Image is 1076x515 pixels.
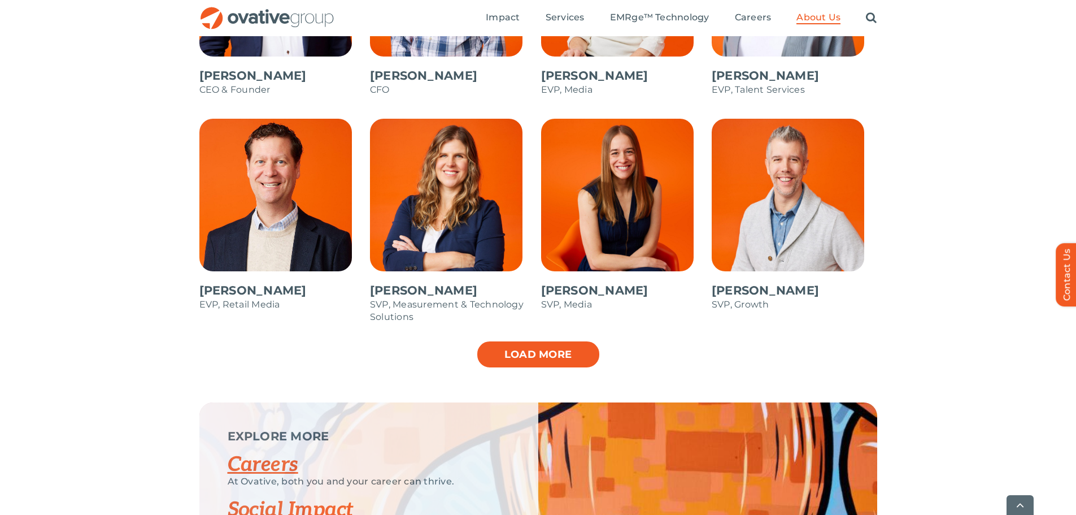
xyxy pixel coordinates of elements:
[486,12,520,24] a: Impact
[228,476,510,487] p: At Ovative, both you and your career can thrive.
[546,12,585,23] span: Services
[476,340,600,369] a: Load more
[199,6,335,16] a: OG_Full_horizontal_RGB
[546,12,585,24] a: Services
[228,452,298,477] a: Careers
[486,12,520,23] span: Impact
[866,12,877,24] a: Search
[735,12,772,23] span: Careers
[796,12,840,23] span: About Us
[610,12,709,24] a: EMRge™ Technology
[228,431,510,442] p: EXPLORE MORE
[735,12,772,24] a: Careers
[796,12,840,24] a: About Us
[610,12,709,23] span: EMRge™ Technology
